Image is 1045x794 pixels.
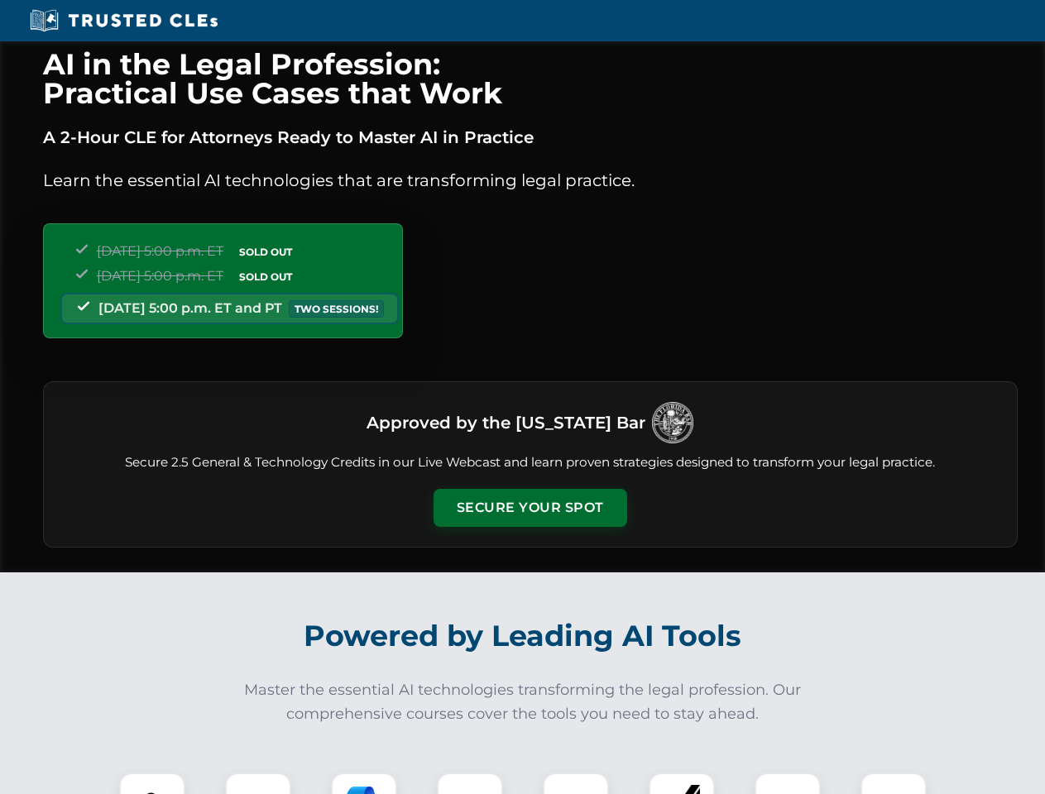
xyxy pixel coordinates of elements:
p: Master the essential AI technologies transforming the legal profession. Our comprehensive courses... [233,678,813,726]
p: Learn the essential AI technologies that are transforming legal practice. [43,167,1018,194]
span: SOLD OUT [233,268,298,285]
p: Secure 2.5 General & Technology Credits in our Live Webcast and learn proven strategies designed ... [64,453,997,472]
h3: Approved by the [US_STATE] Bar [367,408,645,438]
button: Secure Your Spot [434,489,627,527]
img: Trusted CLEs [25,8,223,33]
span: [DATE] 5:00 p.m. ET [97,268,223,284]
span: SOLD OUT [233,243,298,261]
h1: AI in the Legal Profession: Practical Use Cases that Work [43,50,1018,108]
h2: Powered by Leading AI Tools [65,607,981,665]
p: A 2-Hour CLE for Attorneys Ready to Master AI in Practice [43,124,1018,151]
img: Logo [652,402,693,443]
span: [DATE] 5:00 p.m. ET [97,243,223,259]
